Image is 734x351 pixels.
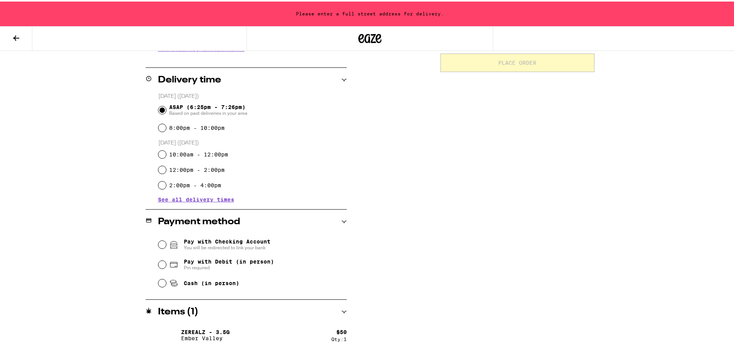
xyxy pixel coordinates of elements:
[498,59,536,64] span: Place Order
[5,5,55,12] span: Hi. Need any help?
[158,74,221,83] h2: Delivery time
[169,123,225,129] label: 8:00pm - 10:00pm
[169,102,247,115] span: ASAP (6:25pm - 7:26pm)
[158,216,240,225] h2: Payment method
[184,243,270,249] span: You will be redirected to link your bank
[169,165,225,171] label: 12:00pm - 2:00pm
[336,327,347,334] div: $ 50
[158,138,347,145] p: [DATE] ([DATE])
[169,181,221,187] label: 2:00pm - 4:00pm
[331,335,347,340] div: Qty: 1
[158,323,180,344] img: Zerealz - 3.5g
[440,52,595,71] button: Place Order
[181,327,230,334] p: Zerealz - 3.5g
[184,257,274,263] span: Pay with Debit (in person)
[158,195,234,201] button: See all delivery times
[158,56,347,62] p: We'll contact you at [PHONE_NUMBER] when we arrive
[184,237,270,249] span: Pay with Checking Account
[169,109,247,115] span: Based on past deliveries in your area
[169,150,228,156] label: 10:00am - 12:00pm
[181,334,230,340] p: Ember Valley
[158,306,198,315] h2: Items ( 1 )
[158,91,347,99] p: [DATE] ([DATE])
[184,279,239,285] span: Cash (in person)
[184,263,274,269] span: Pin required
